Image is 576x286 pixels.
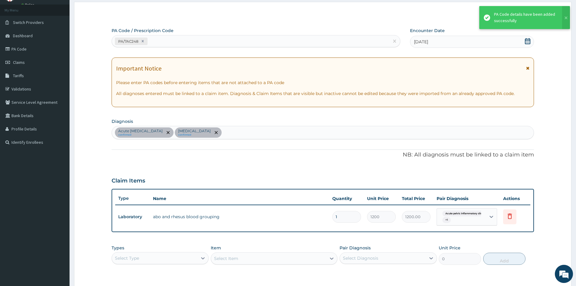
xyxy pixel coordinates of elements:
p: Step 2 of 2 [112,11,534,18]
th: Name [150,192,329,205]
a: Online [21,3,36,7]
label: Unit Price [439,245,460,251]
h1: Important Notice [116,65,161,72]
label: PA Code / Prescription Code [112,28,174,34]
span: We're online! [35,76,83,137]
span: Acute pelvic inflammatory dise... [442,211,488,217]
label: Types [112,245,124,251]
label: Encounter Date [410,28,445,34]
p: [MEDICAL_DATA] [178,129,211,133]
label: Diagnosis [112,118,133,124]
span: Dashboard [13,33,33,38]
label: Item [211,245,221,251]
p: NB: All diagnosis must be linked to a claim item [112,151,534,159]
td: abo and rhesus blood grouping [150,211,329,223]
span: Claims [13,60,25,65]
p: Acute [MEDICAL_DATA] [118,129,163,133]
th: Unit Price [364,192,399,205]
div: Select Diagnosis [343,255,378,261]
span: [DATE] [414,39,428,45]
button: Add [483,253,526,265]
div: PA/7AC248 [116,38,139,45]
small: confirmed [118,133,163,136]
th: Total Price [399,192,434,205]
span: remove selection option [213,130,219,135]
h3: Claim Items [112,178,145,184]
div: Minimize live chat window [99,3,114,18]
span: + 1 [442,217,451,223]
small: confirmed [178,133,211,136]
th: Quantity [329,192,364,205]
label: Pair Diagnosis [340,245,371,251]
img: d_794563401_company_1708531726252_794563401 [11,30,24,45]
td: Laboratory [115,211,150,222]
p: All diagnoses entered must be linked to a claim item. Diagnosis & Claim Items that are visible bu... [116,90,529,97]
span: Switch Providers [13,20,44,25]
span: Tariffs [13,73,24,78]
textarea: Type your message and hit 'Enter' [3,165,115,186]
div: PA Code details have been added successfully [494,11,556,24]
p: Please enter PA codes before entering items that are not attached to a PA code [116,80,529,86]
th: Pair Diagnosis [434,192,500,205]
div: Select Type [115,255,139,261]
div: Chat with us now [31,34,102,42]
th: Actions [500,192,530,205]
th: Type [115,193,150,204]
span: remove selection option [165,130,171,135]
